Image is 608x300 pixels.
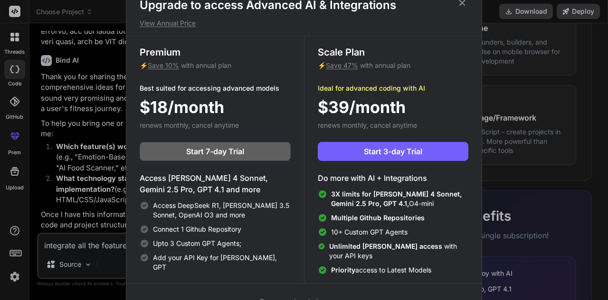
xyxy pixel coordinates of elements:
span: Connect 1 Github Repository [153,225,241,234]
span: Add your API Key for [PERSON_NAME], GPT [153,253,291,272]
span: 10+ Custom GPT Agents [331,227,408,237]
span: renews monthly, cancel anytime [318,121,417,129]
p: ⚡ with annual plan [140,61,291,70]
p: ⚡ with annual plan [318,61,468,70]
h3: Scale Plan [318,46,468,59]
span: Upto 3 Custom GPT Agents; [153,239,241,248]
span: O4-mini [331,189,468,208]
span: Start 7-day Trial [186,146,244,157]
p: Best suited for accessing advanced models [140,84,291,93]
button: Start 3-day Trial [318,142,468,161]
h4: Access [PERSON_NAME] 4 Sonnet, Gemini 2.5 Pro, GPT 4.1 and more [140,172,291,195]
button: Start 7-day Trial [140,142,291,161]
span: access to Latest Models [331,265,431,275]
span: with your API keys [329,242,468,261]
p: Ideal for advanced coding with AI [318,84,468,93]
span: Multiple Github Repositories [331,214,425,222]
span: $18/month [140,95,224,119]
span: Start 3-day Trial [364,146,422,157]
h3: Premium [140,46,291,59]
span: Unlimited [PERSON_NAME] access [329,242,444,250]
span: $39/month [318,95,406,119]
span: Save 47% [326,61,358,69]
p: View Annual Price [140,19,468,28]
span: Access DeepSeek R1, [PERSON_NAME] 3.5 Sonnet, OpenAI O3 and more [153,201,291,220]
span: Save 10% [148,61,179,69]
span: 3X limits for [PERSON_NAME] 4 Sonnet, Gemini 2.5 Pro, GPT 4.1, [331,190,462,207]
span: Priority [331,266,355,274]
h4: Do more with AI + Integrations [318,172,468,184]
span: renews monthly, cancel anytime [140,121,239,129]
